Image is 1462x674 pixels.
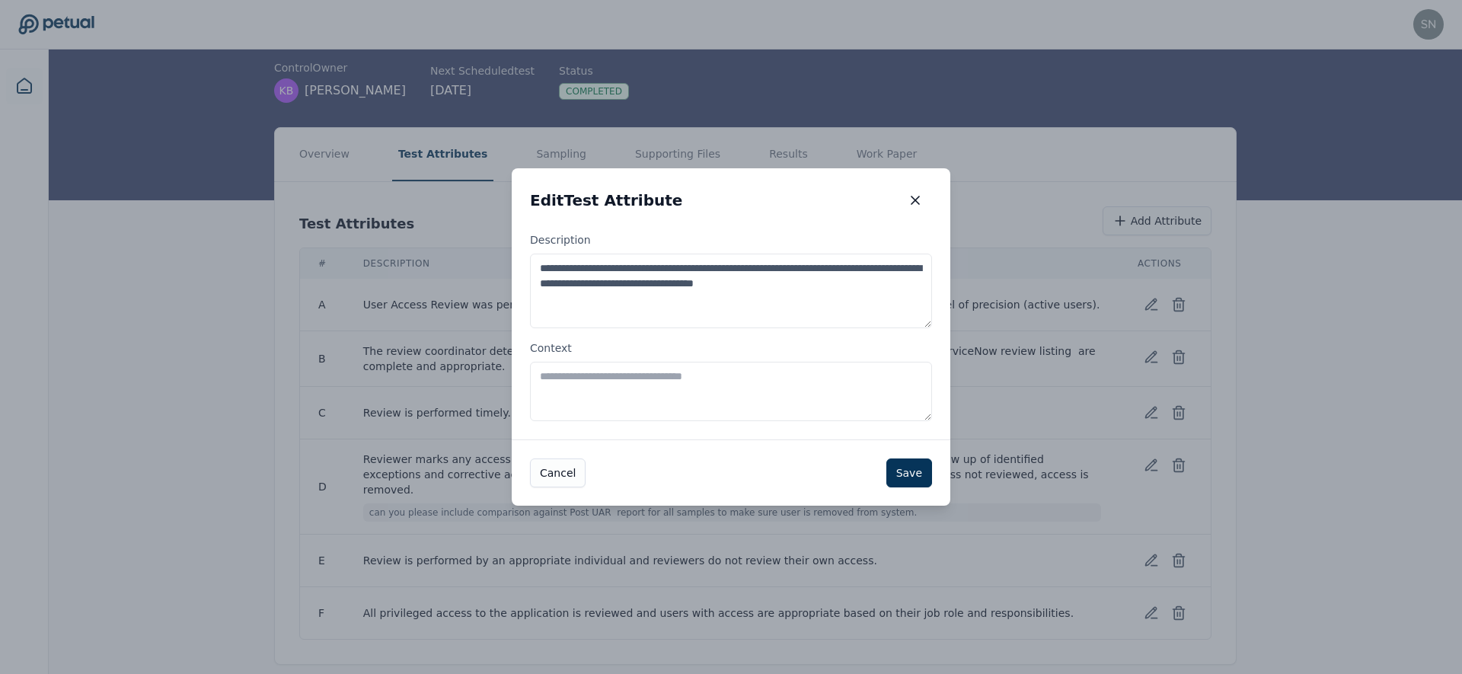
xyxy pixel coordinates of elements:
button: Save [886,458,932,487]
label: Description [530,232,932,328]
textarea: Context [530,362,932,421]
label: Context [530,340,932,421]
h2: Edit Test Attribute [530,190,682,211]
textarea: Description [530,254,932,328]
button: Cancel [530,458,586,487]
